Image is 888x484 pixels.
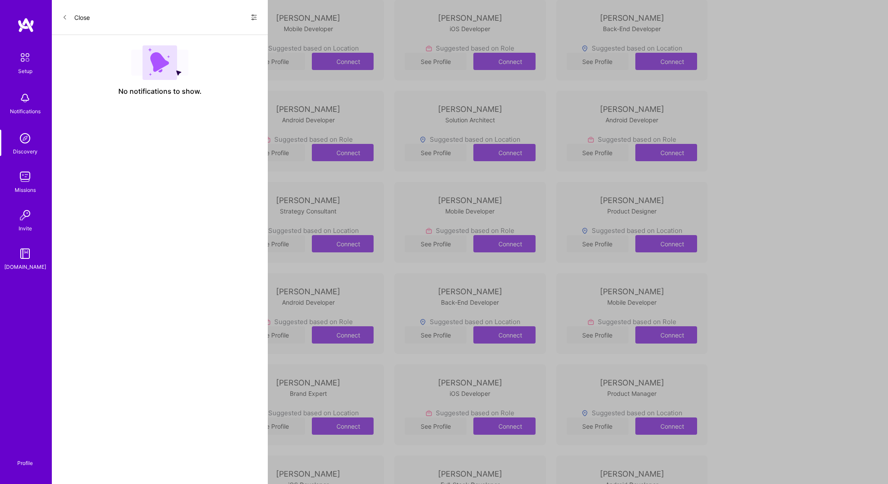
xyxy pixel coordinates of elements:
div: Missions [15,185,36,194]
div: Setup [18,67,32,76]
img: discovery [16,130,34,147]
div: [DOMAIN_NAME] [4,262,46,271]
div: Invite [19,224,32,233]
button: Close [62,10,90,24]
div: Profile [17,459,33,467]
img: teamwork [16,168,34,185]
img: empty [131,45,188,80]
img: Invite [16,207,34,224]
div: Notifications [10,107,41,116]
img: setup [16,48,34,67]
img: guide book [16,245,34,262]
img: logo [17,17,35,33]
img: bell [16,89,34,107]
span: No notifications to show. [118,87,202,96]
div: Discovery [13,147,38,156]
